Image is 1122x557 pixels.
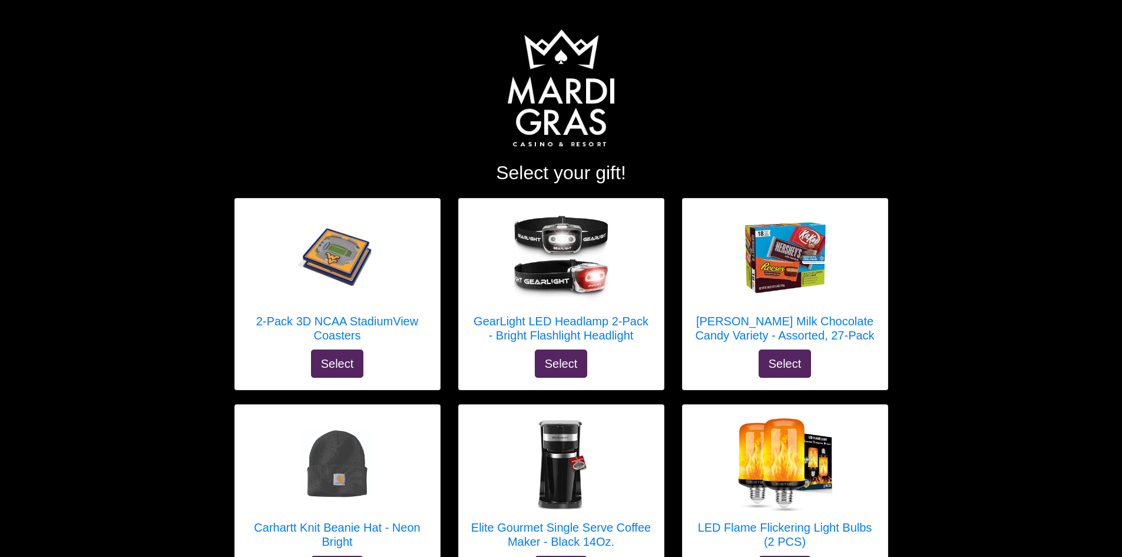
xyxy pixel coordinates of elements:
[247,520,428,549] h5: Carhartt Knit Beanie Hat - Neon Bright
[234,162,888,184] h2: Select your gift!
[471,520,652,549] h5: Elite Gourmet Single Serve Coffee Maker - Black 14Oz.
[514,417,608,511] img: Elite Gourmet Single Serve Coffee Maker - Black 14Oz.
[694,210,876,350] a: HERSHEY'S Milk Chocolate Candy Variety - Assorted, 27-Pack [PERSON_NAME] Milk Chocolate Candy Var...
[471,314,652,342] h5: GearLight LED Headlamp 2-Pack - Bright Flashlight Headlight
[514,210,608,305] img: GearLight LED Headlamp 2-Pack - Bright Flashlight Headlight
[738,210,832,305] img: HERSHEY'S Milk Chocolate Candy Variety - Assorted, 27-Pack
[247,314,428,342] h5: 2-Pack 3D NCAA StadiumView Coasters
[311,350,364,378] button: Select
[694,417,876,556] a: LED Flame Flickering Light Bulbs (2 PCS) LED Flame Flickering Light Bulbs (2 PCS)
[290,417,385,511] img: Carhartt Knit Beanie Hat - Neon Bright
[738,417,832,511] img: LED Flame Flickering Light Bulbs (2 PCS)
[290,225,385,292] img: 2-Pack 3D NCAA StadiumView Coasters
[535,350,588,378] button: Select
[247,210,428,350] a: 2-Pack 3D NCAA StadiumView Coasters 2-Pack 3D NCAA StadiumView Coasters
[471,417,652,556] a: Elite Gourmet Single Serve Coffee Maker - Black 14Oz. Elite Gourmet Single Serve Coffee Maker - B...
[247,417,428,556] a: Carhartt Knit Beanie Hat - Neon Bright Carhartt Knit Beanie Hat - Neon Bright
[759,350,812,378] button: Select
[471,210,652,350] a: GearLight LED Headlamp 2-Pack - Bright Flashlight Headlight GearLight LED Headlamp 2-Pack - Brigh...
[694,314,876,342] h5: [PERSON_NAME] Milk Chocolate Candy Variety - Assorted, 27-Pack
[694,520,876,549] h5: LED Flame Flickering Light Bulbs (2 PCS)
[508,29,614,147] img: Logo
